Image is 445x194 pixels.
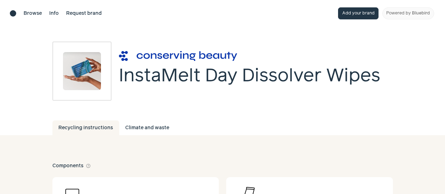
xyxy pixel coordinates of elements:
a: Brand directory home [10,10,16,17]
a: Recycling instructions [52,120,119,135]
button: help_outline [86,162,91,170]
a: Powered by Bluebird [382,7,434,19]
h1: InstaMelt Day Dissolver Wipes [119,65,380,88]
span: Bluebird [412,11,430,15]
button: Add your brand [338,7,379,19]
a: Info [49,10,59,17]
h2: Components [52,162,91,170]
a: Request brand [66,10,102,17]
a: Climate and waste [119,120,176,135]
a: Brand overview page [119,51,380,61]
img: Conserving Beauty [119,51,237,61]
a: Browse [24,10,42,17]
img: InstaMelt Day Dissolver Wipes [63,52,101,90]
